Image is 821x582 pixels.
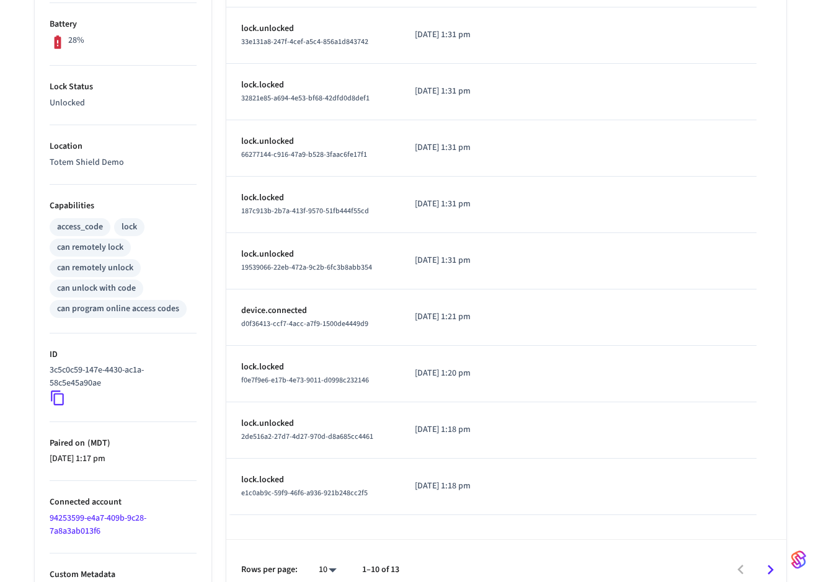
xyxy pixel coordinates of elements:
div: can unlock with code [57,282,136,295]
div: access_code [57,221,103,234]
p: Lock Status [50,81,197,94]
p: 28% [68,34,84,47]
p: Unlocked [50,97,197,110]
span: ( MDT ) [85,437,110,449]
p: [DATE] 1:31 pm [415,85,477,98]
span: 33e131a8-247f-4cef-a5c4-856a1d843742 [241,37,368,47]
p: device.connected [241,304,385,317]
p: [DATE] 1:21 pm [415,311,477,324]
div: can program online access codes [57,302,179,315]
p: Connected account [50,496,197,509]
p: Rows per page: [241,563,298,576]
p: Totem Shield Demo [50,156,197,169]
img: SeamLogoGradient.69752ec5.svg [791,550,806,570]
p: lock.locked [241,192,385,205]
p: [DATE] 1:18 pm [415,480,477,493]
p: [DATE] 1:31 pm [415,254,477,267]
span: d0f36413-ccf7-4acc-a7f9-1500de4449d9 [241,319,368,329]
p: [DATE] 1:18 pm [415,423,477,436]
p: Location [50,140,197,153]
p: [DATE] 1:31 pm [415,29,477,42]
p: ID [50,348,197,361]
p: [DATE] 1:31 pm [415,198,477,211]
span: 32821e85-a694-4e53-bf68-42dfd0d8def1 [241,93,370,104]
p: lock.locked [241,79,385,92]
p: [DATE] 1:17 pm [50,452,197,465]
p: 3c5c0c59-147e-4430-ac1a-58c5e45a90ae [50,364,192,390]
p: Paired on [50,437,197,450]
p: Custom Metadata [50,568,197,581]
p: lock.unlocked [241,135,385,148]
span: 187c913b-2b7a-413f-9570-51fb444f55cd [241,206,369,216]
p: [DATE] 1:20 pm [415,367,477,380]
span: 19539066-22eb-472a-9c2b-6fc3b8abb354 [241,262,372,273]
span: f0e7f9e6-e17b-4e73-9011-d0998c232146 [241,375,369,386]
p: Battery [50,18,197,31]
p: lock.locked [241,361,385,374]
p: lock.unlocked [241,22,385,35]
span: 66277144-c916-47a9-b528-3faac6fe17f1 [241,149,367,160]
p: [DATE] 1:31 pm [415,141,477,154]
span: e1c0ab9c-59f9-46f6-a936-921b248cc2f5 [241,488,368,498]
div: lock [122,221,137,234]
p: lock.unlocked [241,417,385,430]
div: can remotely unlock [57,262,133,275]
p: lock.locked [241,474,385,487]
div: can remotely lock [57,241,123,254]
p: Capabilities [50,200,197,213]
a: 94253599-e4a7-409b-9c28-7a8a3ab013f6 [50,512,146,537]
span: 2de516a2-27d7-4d27-970d-d8a685cc4461 [241,431,373,442]
div: 10 [313,561,342,579]
p: 1–10 of 13 [362,563,399,576]
p: lock.unlocked [241,248,385,261]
